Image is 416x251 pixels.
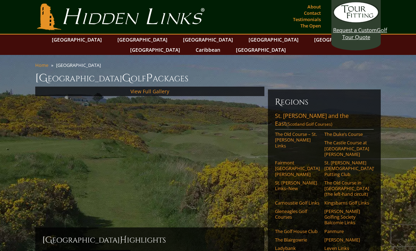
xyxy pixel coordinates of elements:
[324,140,369,157] a: The Castle Course at [GEOGRAPHIC_DATA][PERSON_NAME]
[192,45,224,55] a: Caribbean
[275,228,320,234] a: The Golf House Club
[275,200,320,206] a: Carnoustie Golf Links
[114,34,171,45] a: [GEOGRAPHIC_DATA]
[179,34,237,45] a: [GEOGRAPHIC_DATA]
[324,237,369,243] a: [PERSON_NAME]
[245,34,302,45] a: [GEOGRAPHIC_DATA]
[127,45,184,55] a: [GEOGRAPHIC_DATA]
[311,34,368,45] a: [GEOGRAPHIC_DATA]
[275,237,320,243] a: The Blairgowrie
[306,2,323,12] a: About
[299,21,323,31] a: The Open
[324,180,369,197] a: The Old Course in [GEOGRAPHIC_DATA] (the left-hand circuit)
[130,88,169,95] a: View Full Gallery
[275,208,320,220] a: Gleneagles Golf Courses
[146,71,153,85] span: P
[35,71,381,85] h1: [GEOGRAPHIC_DATA] olf ackages
[333,2,379,40] a: Request a CustomGolf Tour Quote
[275,180,320,192] a: St. [PERSON_NAME] Links–New
[48,34,105,45] a: [GEOGRAPHIC_DATA]
[56,62,104,68] li: [GEOGRAPHIC_DATA]
[35,62,48,68] a: Home
[42,234,257,246] h2: [GEOGRAPHIC_DATA] ighlights
[122,71,131,85] span: G
[324,200,369,206] a: Kingsbarns Golf Links
[232,45,289,55] a: [GEOGRAPHIC_DATA]
[275,160,320,177] a: Fairmont [GEOGRAPHIC_DATA][PERSON_NAME]
[275,112,374,130] a: St. [PERSON_NAME] and the East(Scotland Golf Courses)
[275,96,374,108] h6: Regions
[286,121,332,127] span: (Scotland Golf Courses)
[324,245,369,251] a: Leven Links
[302,8,323,18] a: Contact
[275,131,320,149] a: The Old Course – St. [PERSON_NAME] Links
[324,208,369,226] a: [PERSON_NAME] Golfing Society Balcomie Links
[275,245,320,251] a: Ladybank
[324,160,369,177] a: St. [PERSON_NAME] [DEMOGRAPHIC_DATA]’ Putting Club
[120,234,127,246] span: H
[324,131,369,137] a: The Duke’s Course
[333,26,377,33] span: Request a Custom
[291,14,323,24] a: Testimonials
[324,228,369,234] a: Panmure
